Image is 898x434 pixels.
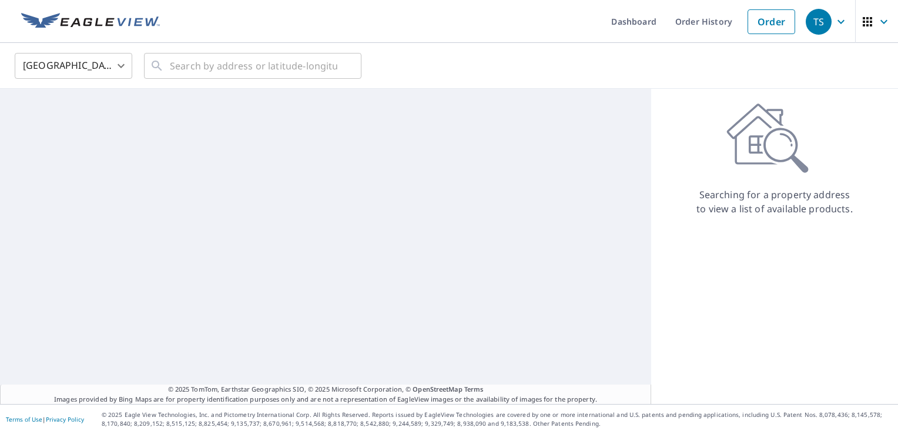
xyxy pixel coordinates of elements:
input: Search by address or latitude-longitude [170,49,337,82]
a: Privacy Policy [46,415,84,423]
img: EV Logo [21,13,160,31]
div: TS [806,9,832,35]
a: Terms of Use [6,415,42,423]
span: © 2025 TomTom, Earthstar Geographics SIO, © 2025 Microsoft Corporation, © [168,385,484,395]
div: [GEOGRAPHIC_DATA] [15,49,132,82]
a: Terms [464,385,484,393]
p: | [6,416,84,423]
p: Searching for a property address to view a list of available products. [696,188,853,216]
a: Order [748,9,795,34]
p: © 2025 Eagle View Technologies, Inc. and Pictometry International Corp. All Rights Reserved. Repo... [102,410,892,428]
a: OpenStreetMap [413,385,462,393]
